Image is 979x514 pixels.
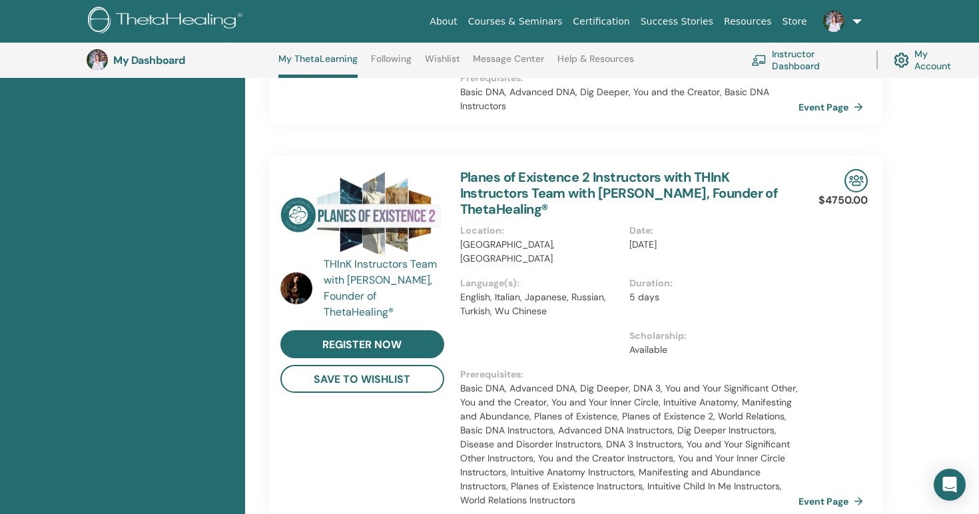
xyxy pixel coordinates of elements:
p: [DATE] [629,238,791,252]
img: logo.png [88,7,247,37]
p: Location : [460,224,621,238]
a: Store [777,9,813,34]
p: Prerequisites : [460,368,799,382]
p: Basic DNA, Advanced DNA, Dig Deeper, DNA 3, You and Your Significant Other, You and the Creator, ... [460,382,799,507]
a: Resources [719,9,777,34]
a: Help & Resources [557,53,634,75]
p: 5 days [629,290,791,304]
img: Planes of Existence 2 Instructors [280,169,444,260]
p: Date : [629,224,791,238]
a: Instructor Dashboard [751,45,860,75]
p: Available [629,343,791,357]
a: My ThetaLearning [278,53,358,78]
p: Language(s) : [460,276,621,290]
p: Prerequisites : [460,71,799,85]
p: Scholarship : [629,329,791,343]
a: Wishlist [425,53,460,75]
a: Courses & Seminars [463,9,568,34]
p: $4750.00 [818,192,868,208]
h3: My Dashboard [113,54,246,67]
a: Success Stories [635,9,719,34]
a: My Account [894,45,964,75]
img: In-Person Seminar [844,169,868,192]
a: Message Center [473,53,544,75]
a: Certification [567,9,635,34]
div: Open Intercom Messenger [934,469,966,501]
a: register now [280,330,444,358]
img: default.jpg [823,11,844,32]
span: register now [322,338,402,352]
p: English, Italian, Japanese, Russian, Turkish, Wu Chinese [460,290,621,318]
p: [GEOGRAPHIC_DATA], [GEOGRAPHIC_DATA] [460,238,621,266]
a: Event Page [799,97,868,117]
img: cog.svg [894,49,909,71]
a: THInK Instructors Team with [PERSON_NAME], Founder of ThetaHealing® [324,256,447,320]
img: chalkboard-teacher.svg [751,55,767,66]
a: Event Page [799,491,868,511]
p: Basic DNA, Advanced DNA, Dig Deeper, You and the Creator, Basic DNA Instructors [460,85,799,113]
a: Planes of Existence 2 Instructors with THInK Instructors Team with [PERSON_NAME], Founder of Thet... [460,168,778,218]
a: Following [371,53,412,75]
a: About [424,9,462,34]
p: Duration : [629,276,791,290]
img: default.jpg [280,272,312,304]
img: default.jpg [87,49,108,71]
button: save to wishlist [280,365,444,393]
